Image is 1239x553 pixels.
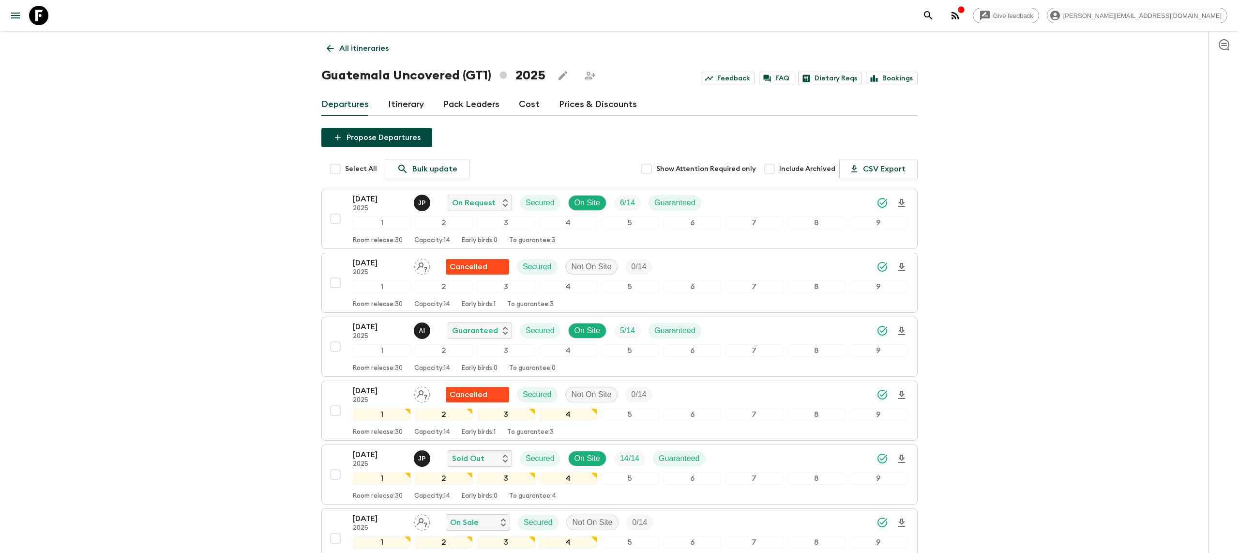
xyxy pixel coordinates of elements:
p: Capacity: 14 [414,237,450,245]
a: FAQ [759,72,794,85]
p: Secured [526,453,555,464]
div: 8 [787,280,846,293]
a: Prices & Discounts [559,93,637,116]
p: [DATE] [353,257,406,269]
div: Trip Fill [625,387,652,402]
div: 5 [601,408,659,421]
p: On Request [452,197,496,209]
p: [DATE] [353,321,406,333]
div: 2 [415,280,473,293]
p: Capacity: 14 [414,429,450,436]
p: Capacity: 14 [414,492,450,500]
div: Flash Pack cancellation [446,387,509,402]
div: Secured [517,259,558,275]
div: Trip Fill [625,259,652,275]
div: 5 [601,344,659,357]
p: Room release: 30 [353,429,403,436]
div: 1 [353,216,411,229]
p: [DATE] [353,385,406,397]
div: On Site [568,195,606,211]
div: 4 [539,216,597,229]
p: On Site [574,453,600,464]
div: 9 [849,472,907,485]
div: 1 [353,408,411,421]
a: Itinerary [388,93,424,116]
svg: Download Onboarding [896,389,907,401]
p: To guarantee: 3 [507,429,554,436]
button: AI [414,323,432,339]
p: 2025 [353,461,406,468]
div: Secured [520,451,560,466]
div: 3 [477,344,535,357]
p: Cancelled [450,261,487,273]
div: 7 [725,280,783,293]
div: 6 [663,344,721,357]
p: All itineraries [339,43,389,54]
div: 6 [663,216,721,229]
div: 1 [353,472,411,485]
div: 2 [415,472,473,485]
p: 2025 [353,524,406,532]
div: Secured [520,195,560,211]
div: 7 [725,536,783,549]
p: 0 / 14 [632,517,647,528]
div: 4 [539,344,597,357]
div: 8 [787,216,846,229]
p: 2025 [353,397,406,404]
svg: Synced Successfully [876,197,888,209]
p: Room release: 30 [353,365,403,372]
p: [DATE] [353,193,406,205]
div: Not On Site [565,387,618,402]
div: 9 [849,216,907,229]
div: 6 [663,536,721,549]
div: 4 [539,472,597,485]
div: 5 [601,280,659,293]
button: CSV Export [839,159,918,179]
div: 9 [849,408,907,421]
div: Secured [520,323,560,338]
p: On Site [574,325,600,337]
div: 9 [849,344,907,357]
p: Early birds: 0 [462,365,498,372]
button: search adventures [919,6,938,25]
p: Secured [523,389,552,400]
div: 8 [787,536,846,549]
div: 8 [787,472,846,485]
p: Secured [523,261,552,273]
p: To guarantee: 3 [509,237,556,245]
p: Room release: 30 [353,301,403,308]
div: 3 [477,536,535,549]
p: 0 / 14 [631,261,646,273]
a: Give feedback [973,8,1039,23]
a: Departures [321,93,369,116]
button: [DATE]2025Alvaro IxtetelaGuaranteedSecuredOn SiteTrip FillGuaranteed123456789Room release:30Capac... [321,317,918,377]
svg: Download Onboarding [896,453,907,465]
div: Trip Fill [614,195,641,211]
div: 3 [477,408,535,421]
div: On Site [568,323,606,338]
div: 4 [539,408,597,421]
svg: Synced Successfully [876,261,888,273]
p: Early birds: 0 [462,492,498,500]
button: [DATE]2025Assign pack leaderFlash Pack cancellationSecuredNot On SiteTrip Fill123456789Room relea... [321,381,918,441]
div: 5 [601,472,659,485]
div: 6 [663,280,721,293]
p: Guaranteed [659,453,700,464]
p: On Site [574,197,600,209]
span: Julio Posadas [414,453,432,461]
button: JP [414,195,432,211]
div: [PERSON_NAME][EMAIL_ADDRESS][DOMAIN_NAME] [1047,8,1227,23]
p: Secured [526,197,555,209]
div: 2 [415,344,473,357]
svg: Synced Successfully [876,389,888,400]
div: 7 [725,216,783,229]
p: Secured [526,325,555,337]
div: 4 [539,280,597,293]
div: Trip Fill [614,451,645,466]
div: 9 [849,536,907,549]
span: Select All [345,164,377,174]
p: Not On Site [572,389,612,400]
div: 6 [663,472,721,485]
p: Not On Site [573,517,613,528]
span: Give feedback [988,12,1039,19]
